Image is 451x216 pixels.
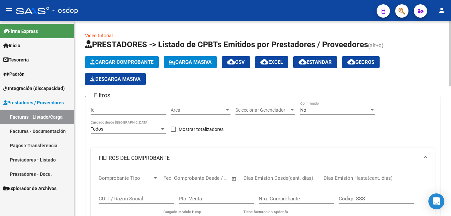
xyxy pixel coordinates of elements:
span: Descarga Masiva [90,76,140,82]
mat-icon: cloud_download [260,58,268,66]
span: PRESTADORES -> Listado de CPBTs Emitidos por Prestadores / Proveedores [85,40,368,49]
span: Cargar Comprobante [90,59,153,65]
span: CSV [227,59,245,65]
span: Inicio [3,42,20,49]
mat-icon: cloud_download [227,58,235,66]
span: Integración (discapacidad) [3,85,65,92]
span: Mostrar totalizadores [179,125,224,133]
mat-icon: menu [5,6,13,14]
mat-icon: cloud_download [347,58,355,66]
app-download-masive: Descarga masiva de comprobantes (adjuntos) [85,73,146,85]
mat-icon: cloud_download [299,58,307,66]
input: Fecha fin [196,175,228,181]
button: EXCEL [255,56,288,68]
a: Video tutorial [85,33,113,38]
span: Prestadores / Proveedores [3,99,64,106]
span: Tesorería [3,56,29,63]
mat-icon: person [438,6,446,14]
span: Estandar [299,59,332,65]
span: Todos [91,126,103,132]
span: EXCEL [260,59,283,65]
span: No [300,107,306,113]
span: Area [171,107,225,113]
span: Seleccionar Gerenciador [235,107,289,113]
span: Padrón [3,70,25,78]
mat-expansion-panel-header: FILTROS DEL COMPROBANTE [91,148,435,169]
span: Gecros [347,59,374,65]
span: Firma Express [3,28,38,35]
button: Estandar [293,56,337,68]
span: Explorador de Archivos [3,185,56,192]
button: Descarga Masiva [85,73,146,85]
span: (alt+q) [368,42,384,49]
button: Carga Masiva [164,56,217,68]
span: - osdop [52,3,78,18]
button: CSV [222,56,250,68]
button: Cargar Comprobante [85,56,159,68]
h3: Filtros [91,91,114,100]
button: Gecros [342,56,380,68]
span: Carga Masiva [169,59,212,65]
input: Fecha inicio [163,175,190,181]
button: Open calendar [230,175,238,182]
mat-panel-title: FILTROS DEL COMPROBANTE [99,155,419,162]
div: Open Intercom Messenger [428,193,444,209]
span: Comprobante Tipo [99,175,152,181]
